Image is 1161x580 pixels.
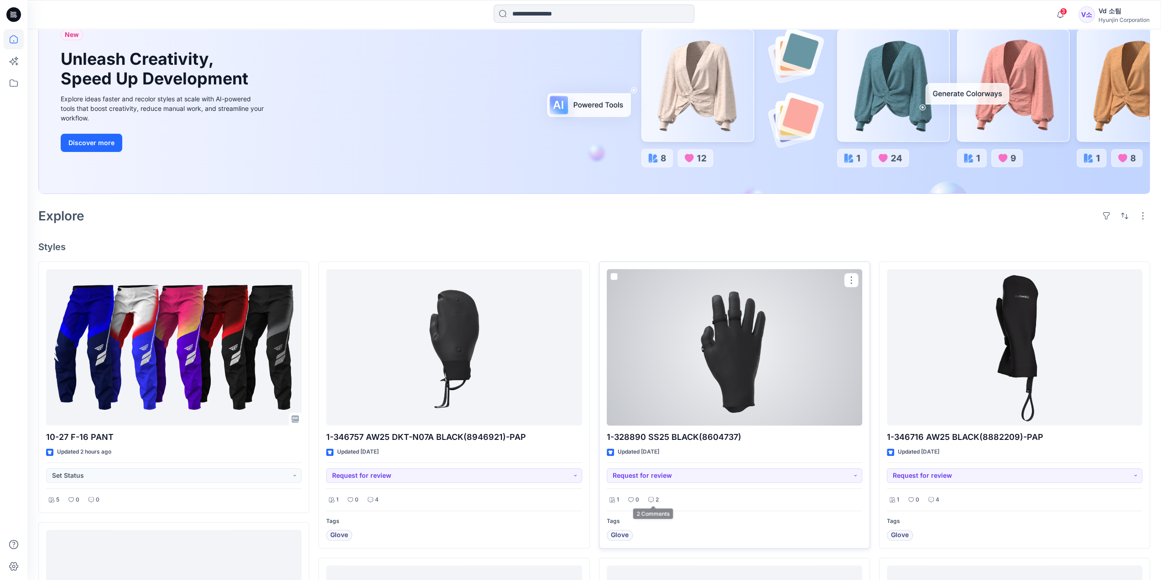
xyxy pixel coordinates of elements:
p: Updated [DATE] [898,447,939,457]
p: 0 [635,495,639,505]
span: Glove [611,530,629,541]
span: 3 [1060,8,1067,15]
button: Discover more [61,134,122,152]
a: 1-346757 AW25 DKT-N07A BLACK(8946921)-PAP [326,269,582,426]
h4: Styles [38,241,1150,252]
a: 1-346716 AW25 BLACK(8882209)-PAP [887,269,1142,426]
p: 0 [916,495,919,505]
p: 1-346757 AW25 DKT-N07A BLACK(8946921)-PAP [326,431,582,444]
p: 2 [656,495,659,505]
p: Updated [DATE] [618,447,659,457]
p: 4 [936,495,939,505]
p: 5 [56,495,59,505]
p: Updated 2 hours ago [57,447,111,457]
div: Hyunjin Corporation [1099,16,1150,23]
div: V소 [1078,6,1095,23]
p: Tags [887,517,1142,526]
p: Tags [607,517,862,526]
p: Tags [326,517,582,526]
p: 1 [617,495,619,505]
p: 1 [897,495,899,505]
p: 1-346716 AW25 BLACK(8882209)-PAP [887,431,1142,444]
span: Glove [330,530,348,541]
p: Updated [DATE] [337,447,379,457]
span: New [65,29,79,40]
a: 1-328890 SS25 BLACK(8604737) [607,269,862,426]
a: 10-27 F-16 PANT [46,269,302,426]
p: 4 [375,495,379,505]
div: Explore ideas faster and recolor styles at scale with AI-powered tools that boost creativity, red... [61,94,266,123]
h2: Explore [38,209,84,223]
p: 0 [76,495,79,505]
p: 0 [96,495,99,505]
a: Discover more [61,134,266,152]
p: 1 [336,495,338,505]
p: 10-27 F-16 PANT [46,431,302,444]
h1: Unleash Creativity, Speed Up Development [61,49,252,89]
span: Glove [891,530,909,541]
div: Vd 소팀 [1099,5,1150,16]
p: 0 [355,495,359,505]
p: 1-328890 SS25 BLACK(8604737) [607,431,862,444]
